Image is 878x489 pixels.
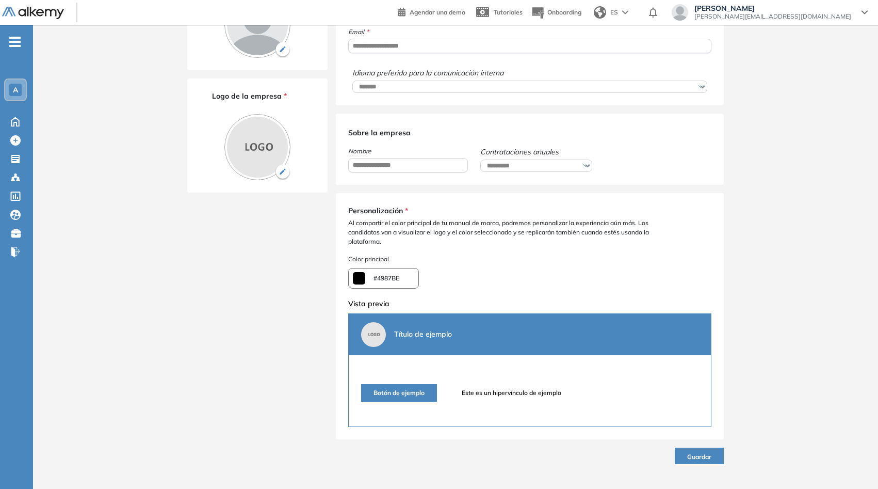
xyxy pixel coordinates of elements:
[352,68,711,78] span: Idioma preferido para la comunicación interna
[610,8,618,17] span: ES
[622,10,628,14] img: arrow
[694,12,851,21] span: [PERSON_NAME][EMAIL_ADDRESS][DOMAIN_NAME]
[348,299,389,308] span: Vista previa
[694,4,851,12] span: [PERSON_NAME]
[547,8,581,16] span: Onboarding
[348,120,411,137] span: Sobre la empresa
[212,91,282,102] span: Logo de la empresa
[9,41,21,43] i: -
[348,27,711,37] span: Email
[2,7,64,20] img: Logo
[410,8,465,16] span: Agendar una demo
[462,388,561,398] span: Este es un hipervínculo de ejemplo
[13,86,18,94] span: A
[275,165,290,180] img: Ícono de lapiz de edición
[348,147,468,156] span: Nombre
[480,147,596,157] span: Contrataciones anuales
[394,329,452,339] span: Título de ejemplo
[675,448,724,464] button: Guardar
[494,8,523,16] span: Tutoriales
[687,453,711,461] span: Guardar
[398,5,465,18] a: Agendar una demo
[348,218,687,246] span: Al compartir el color principal de tu manual de marca, podremos personalizar la experiencia aún m...
[373,274,399,283] span: #4987BE
[275,42,290,58] img: Ícono de lapiz de edición
[531,2,581,24] button: Onboarding
[361,322,386,347] img: PROFILE_MENU_LOGO_USER
[348,206,403,216] span: Personalización
[692,369,878,489] iframe: Chat Widget
[224,114,290,180] img: PROFILE_MENU_LOGO_COMPANY
[594,6,606,19] img: world
[361,384,437,402] button: Botón de ejemplo
[348,255,711,264] span: Color principal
